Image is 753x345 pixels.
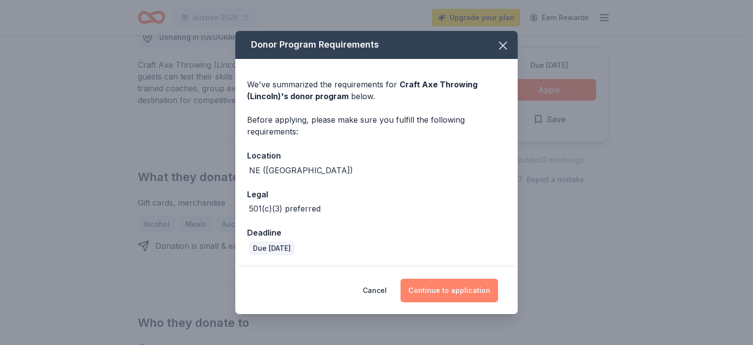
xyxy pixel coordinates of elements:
[249,164,353,176] div: NE ([GEOGRAPHIC_DATA])
[249,241,295,255] div: Due [DATE]
[247,188,506,201] div: Legal
[363,279,387,302] button: Cancel
[247,114,506,137] div: Before applying, please make sure you fulfill the following requirements:
[401,279,498,302] button: Continue to application
[249,203,321,214] div: 501(c)(3) preferred
[247,79,506,102] div: We've summarized the requirements for below.
[247,149,506,162] div: Location
[247,226,506,239] div: Deadline
[235,31,518,59] div: Donor Program Requirements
